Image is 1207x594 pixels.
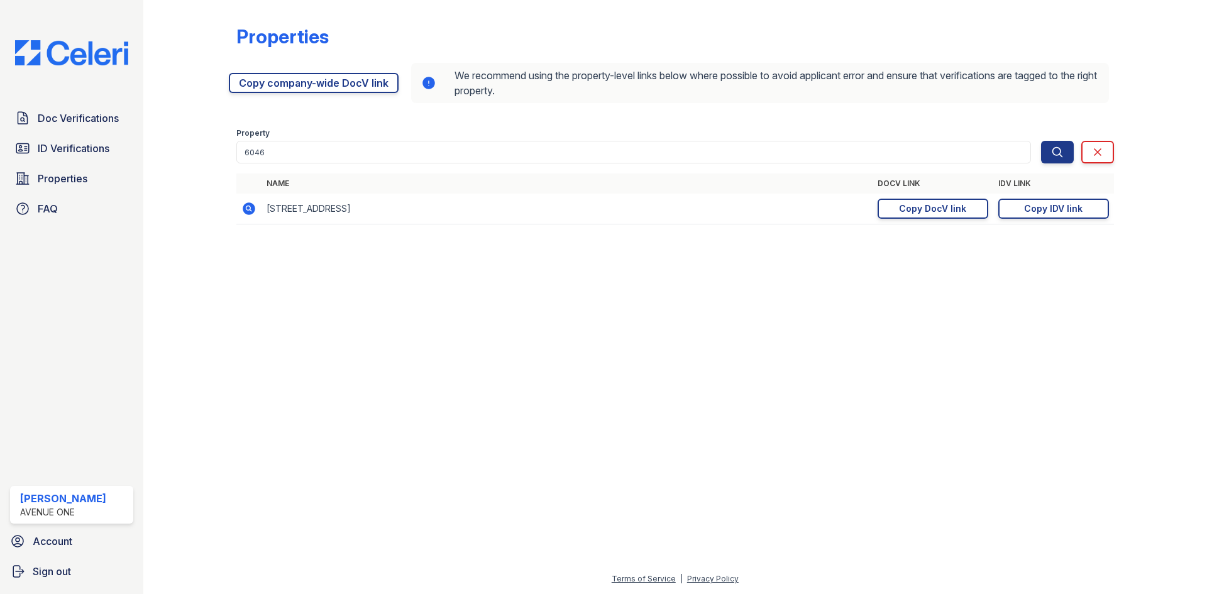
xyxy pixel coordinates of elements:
span: FAQ [38,201,58,216]
td: [STREET_ADDRESS] [262,194,873,224]
a: Privacy Policy [687,574,739,583]
a: Account [5,529,138,554]
span: Account [33,534,72,549]
a: ID Verifications [10,136,133,161]
img: CE_Logo_Blue-a8612792a0a2168367f1c8372b55b34899dd931a85d93a1a3d3e32e68fde9ad4.png [5,40,138,65]
a: Terms of Service [612,574,676,583]
span: ID Verifications [38,141,109,156]
a: Properties [10,166,133,191]
div: | [680,574,683,583]
a: Copy DocV link [878,199,988,219]
a: Copy company-wide DocV link [229,73,399,93]
a: Doc Verifications [10,106,133,131]
label: Property [236,128,270,138]
span: Properties [38,171,87,186]
span: Sign out [33,564,71,579]
div: We recommend using the property-level links below where possible to avoid applicant error and ens... [411,63,1109,103]
div: Properties [236,25,329,48]
a: FAQ [10,196,133,221]
span: Doc Verifications [38,111,119,126]
div: Copy DocV link [899,202,966,215]
th: IDV Link [993,173,1114,194]
div: [PERSON_NAME] [20,491,106,506]
div: Avenue One [20,506,106,519]
th: DocV Link [873,173,993,194]
th: Name [262,173,873,194]
input: Search by property name or address [236,141,1031,163]
a: Copy IDV link [998,199,1109,219]
div: Copy IDV link [1024,202,1083,215]
a: Sign out [5,559,138,584]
